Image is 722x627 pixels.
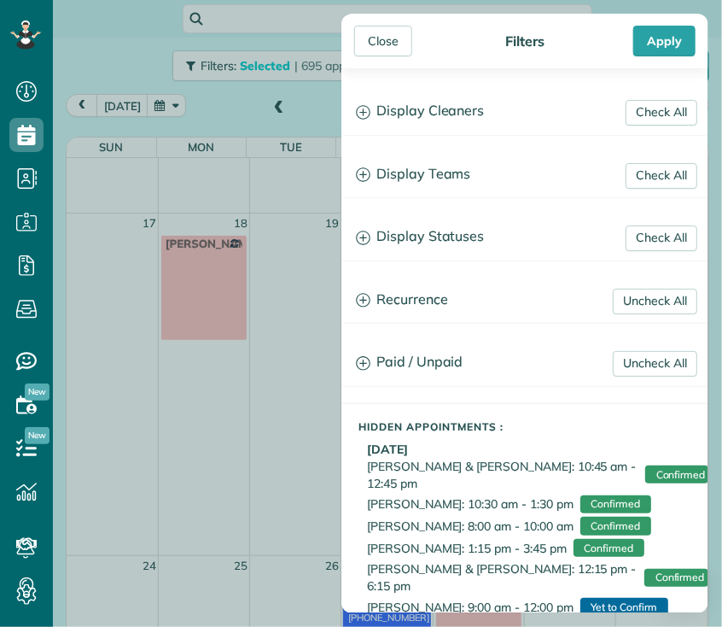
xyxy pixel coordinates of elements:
span: Confirmed [580,495,651,514]
a: Check All [626,163,697,189]
div: Close [354,26,412,56]
a: Uncheck All [613,351,697,377]
a: Uncheck All [613,289,697,314]
span: New [25,427,49,444]
a: Paid / Unpaid [342,341,707,384]
span: Confirmed [580,517,651,536]
span: [PERSON_NAME] & [PERSON_NAME]: 12:15 pm - 6:15 pm [367,560,638,595]
span: [PERSON_NAME]: 1:15 pm - 3:45 pm [367,540,567,557]
span: [PERSON_NAME]: 10:30 am - 1:30 pm [367,495,574,513]
a: Display Statuses [342,215,707,259]
span: Confirmed [645,466,708,484]
span: Confirmed [644,569,708,588]
b: [DATE] [367,442,408,457]
a: Display Cleaners [342,90,707,133]
span: [PERSON_NAME] & [PERSON_NAME]: 10:45 am - 12:45 pm [367,458,638,492]
span: [PERSON_NAME]: 8:00 am - 10:00 am [367,518,574,535]
a: Check All [626,100,697,126]
span: Confirmed [574,539,644,558]
a: Display Teams [342,153,707,196]
div: Apply [633,26,696,56]
a: Recurrence [342,278,707,322]
span: Yet to Confirm [580,598,668,617]
span: [PERSON_NAME]: 9:00 am - 12:00 pm [367,599,574,616]
h5: Hidden Appointments : [358,421,708,432]
span: New [25,384,49,401]
a: Check All [626,226,697,251]
div: Filters [500,32,550,50]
